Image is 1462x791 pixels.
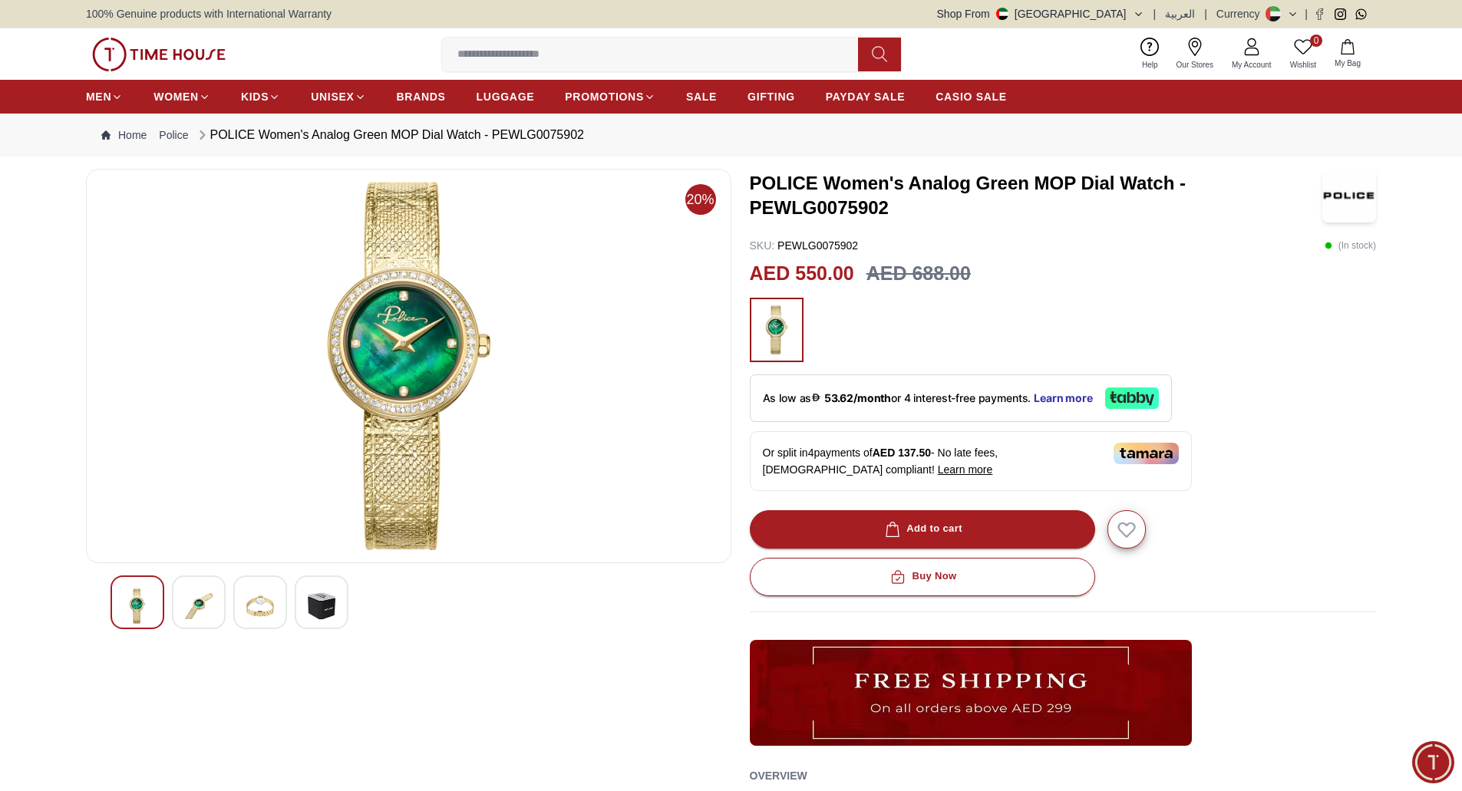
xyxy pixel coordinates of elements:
[1325,238,1376,253] p: ( In stock )
[750,171,1323,220] h3: POLICE Women's Analog Green MOP Dial Watch - PEWLG0075902
[311,89,354,104] span: UNISEX
[1335,8,1346,20] a: Instagram
[750,259,854,288] h2: AED 550.00
[750,764,807,787] h2: Overview
[92,38,226,71] img: ...
[866,259,971,288] h3: AED 688.00
[1204,6,1207,21] span: |
[159,127,188,143] a: Police
[1167,35,1223,74] a: Our Stores
[1136,59,1164,71] span: Help
[686,89,717,104] span: SALE
[246,588,274,624] img: POLICE Women's Analog Green MOP Dial Watch - PEWLG0075902
[750,431,1192,491] div: Or split in 4 payments of - No late fees, [DEMOGRAPHIC_DATA] compliant!
[1165,6,1195,21] button: العربية
[1133,35,1167,74] a: Help
[86,89,111,104] span: MEN
[1284,59,1322,71] span: Wishlist
[86,83,123,110] a: MEN
[311,83,365,110] a: UNISEX
[86,6,332,21] span: 100% Genuine products with International Warranty
[1310,35,1322,47] span: 0
[936,83,1007,110] a: CASIO SALE
[241,83,280,110] a: KIDS
[826,89,905,104] span: PAYDAY SALE
[750,239,775,252] span: SKU :
[1355,8,1367,20] a: Whatsapp
[750,558,1095,596] button: Buy Now
[565,89,644,104] span: PROMOTIONS
[153,89,199,104] span: WOMEN
[153,83,210,110] a: WOMEN
[99,182,718,550] img: POLICE Women's Analog Green MOP Dial Watch - PEWLG0075902
[1281,35,1325,74] a: 0Wishlist
[1153,6,1157,21] span: |
[241,89,269,104] span: KIDS
[936,89,1007,104] span: CASIO SALE
[748,83,795,110] a: GIFTING
[750,238,859,253] p: PEWLG0075902
[685,184,716,215] span: 20%
[1325,36,1370,72] button: My Bag
[1226,59,1278,71] span: My Account
[101,127,147,143] a: Home
[996,8,1008,20] img: United Arab Emirates
[873,447,931,459] span: AED 137.50
[397,89,446,104] span: BRANDS
[308,588,335,624] img: POLICE Women's Analog Green MOP Dial Watch - PEWLG0075902
[882,520,962,538] div: Add to cart
[565,83,655,110] a: PROMOTIONS
[185,588,213,624] img: POLICE Women's Analog Green MOP Dial Watch - PEWLG0075902
[477,89,535,104] span: LUGGAGE
[938,463,993,476] span: Learn more
[1412,741,1454,783] div: Chat Widget
[1114,443,1179,464] img: Tamara
[477,83,535,110] a: LUGGAGE
[1314,8,1325,20] a: Facebook
[1328,58,1367,69] span: My Bag
[826,83,905,110] a: PAYDAY SALE
[1170,59,1219,71] span: Our Stores
[1305,6,1308,21] span: |
[750,510,1095,549] button: Add to cart
[397,83,446,110] a: BRANDS
[887,568,956,585] div: Buy Now
[937,6,1144,21] button: Shop From[GEOGRAPHIC_DATA]
[1216,6,1266,21] div: Currency
[748,89,795,104] span: GIFTING
[124,588,151,624] img: POLICE Women's Analog Green MOP Dial Watch - PEWLG0075902
[195,126,584,144] div: POLICE Women's Analog Green MOP Dial Watch - PEWLG0075902
[86,114,1376,157] nav: Breadcrumb
[757,305,796,354] img: ...
[1322,169,1376,222] img: POLICE Women's Analog Green MOP Dial Watch - PEWLG0075902
[686,83,717,110] a: SALE
[750,640,1192,746] img: ...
